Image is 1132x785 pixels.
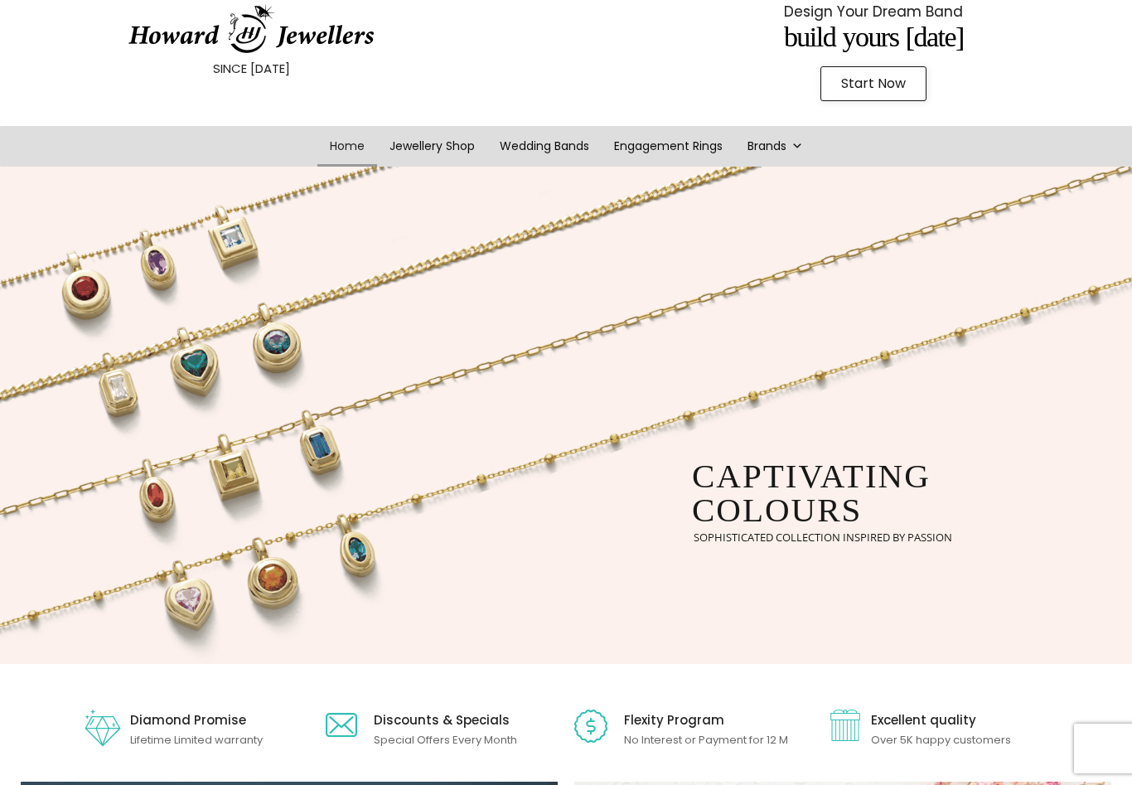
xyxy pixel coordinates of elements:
span: Start Now [841,77,906,90]
a: Brands [735,126,815,167]
rs-layer: sophisticated collection inspired by passion [694,532,952,543]
p: Lifetime Limited warranty [130,731,263,750]
p: No Interest or Payment for 12 M [624,731,788,750]
a: Wedding Bands [487,126,602,167]
img: HowardJewellersLogo-04 [127,4,375,54]
p: SINCE [DATE] [41,58,461,80]
rs-layer: captivating colours [692,459,931,527]
a: Flexity Program [624,711,724,729]
a: Jewellery Shop [377,126,487,167]
p: Over 5K happy customers [871,731,1011,750]
a: Start Now [820,66,926,101]
span: Discounts & Specials [374,711,510,729]
span: Excellent quality [871,711,976,729]
a: Engagement Rings [602,126,735,167]
span: Build Yours [DATE] [784,22,964,52]
a: Diamond Promise [130,711,246,729]
p: Special Offers Every Month [374,731,517,750]
a: Home [317,126,377,167]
